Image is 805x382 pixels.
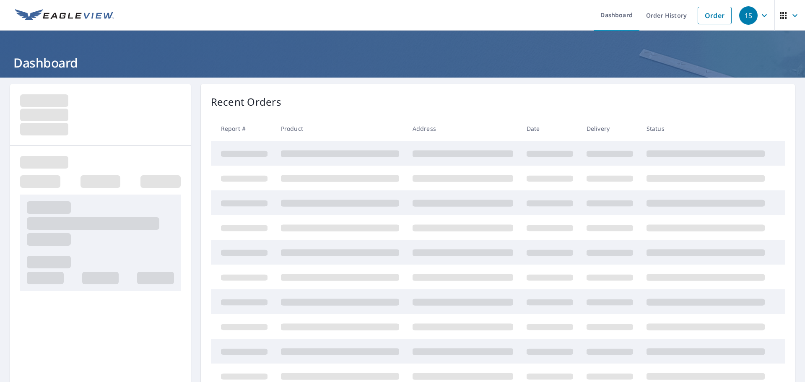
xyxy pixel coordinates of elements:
[211,116,274,141] th: Report #
[698,7,732,24] a: Order
[580,116,640,141] th: Delivery
[211,94,281,109] p: Recent Orders
[520,116,580,141] th: Date
[15,9,114,22] img: EV Logo
[406,116,520,141] th: Address
[640,116,771,141] th: Status
[739,6,758,25] div: 1S
[274,116,406,141] th: Product
[10,54,795,71] h1: Dashboard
